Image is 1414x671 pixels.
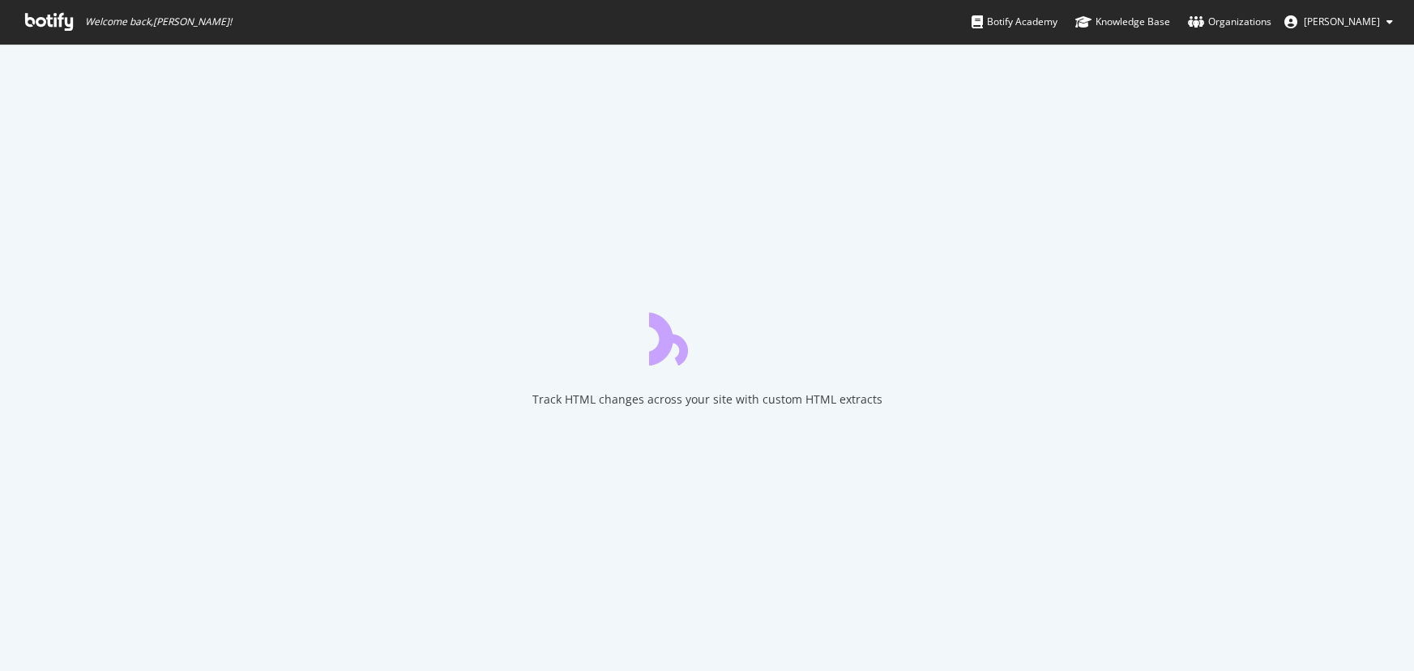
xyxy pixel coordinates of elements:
button: [PERSON_NAME] [1271,9,1406,35]
div: Botify Academy [972,14,1057,30]
span: Welcome back, [PERSON_NAME] ! [85,15,232,28]
div: animation [649,307,766,365]
span: Jack Firneno [1304,15,1380,28]
div: Track HTML changes across your site with custom HTML extracts [532,391,882,408]
div: Knowledge Base [1075,14,1170,30]
div: Organizations [1188,14,1271,30]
